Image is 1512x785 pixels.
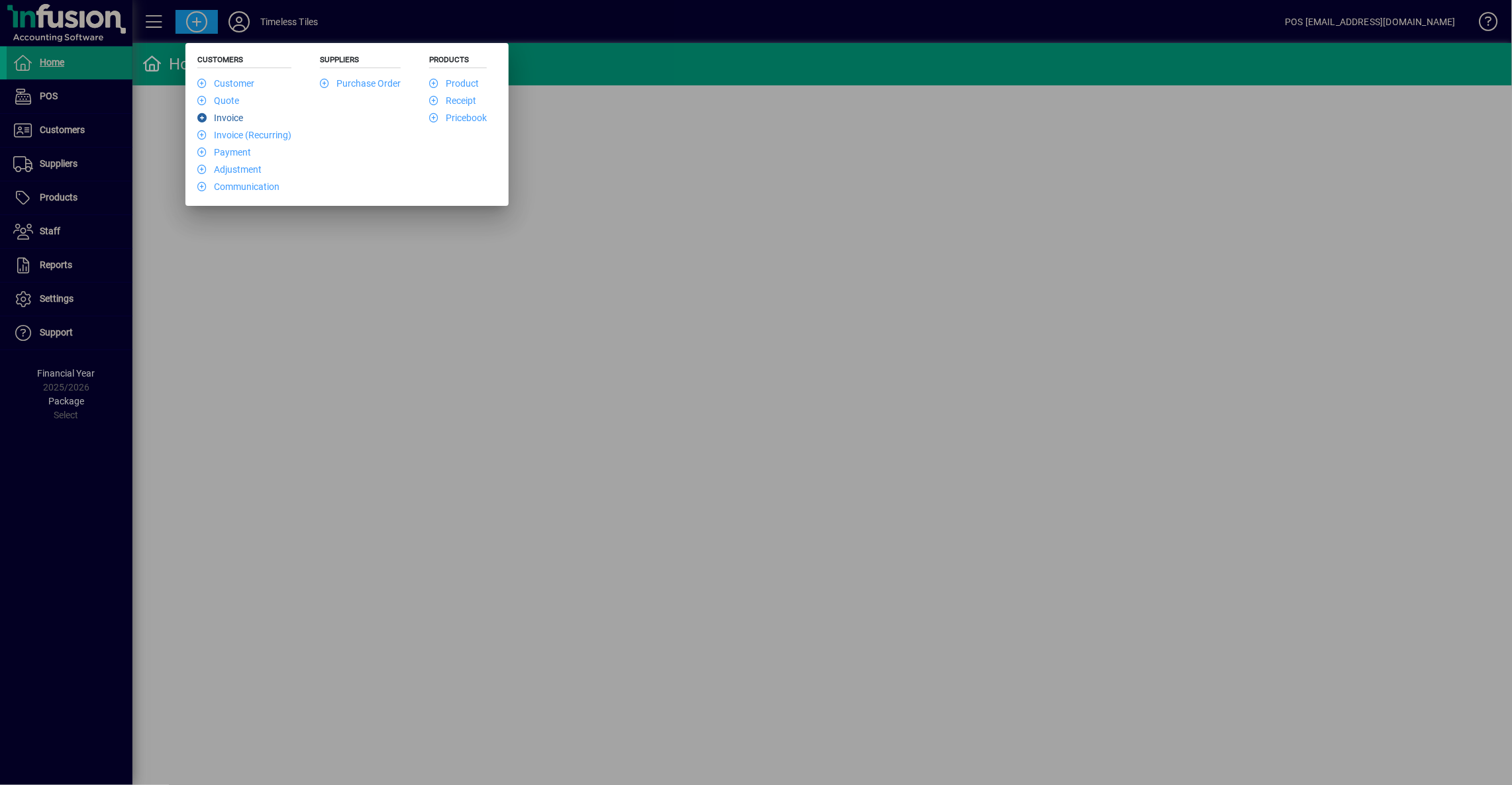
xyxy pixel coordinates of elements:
[197,55,291,68] h5: Customers
[429,113,487,123] a: Pricebook
[197,78,254,89] a: Customer
[197,95,239,106] a: Quote
[429,78,479,89] a: Product
[197,113,243,123] a: Invoice
[197,164,262,175] a: Adjustment
[429,55,487,68] h5: Products
[197,130,291,140] a: Invoice (Recurring)
[320,55,401,68] h5: Suppliers
[197,147,251,158] a: Payment
[429,95,476,106] a: Receipt
[320,78,401,89] a: Purchase Order
[197,181,279,192] a: Communication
